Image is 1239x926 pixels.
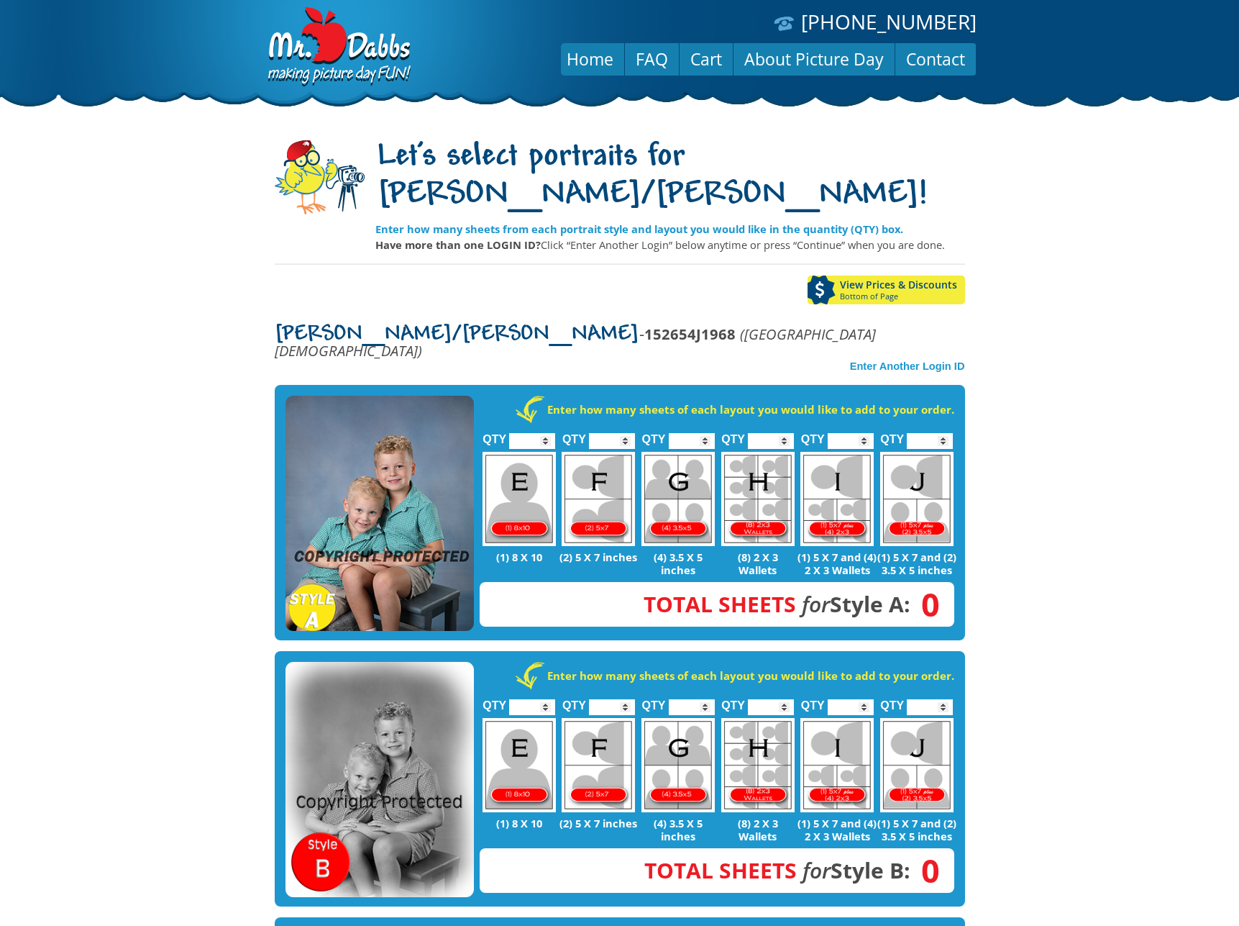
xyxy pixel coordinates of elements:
[285,662,474,898] img: STYLE B
[721,417,745,453] label: QTY
[877,817,957,843] p: (1) 5 X 7 and (2) 3.5 X 5 inches
[797,817,877,843] p: (1) 5 X 7 and (4) 2 X 3 Wallets
[803,855,831,885] em: for
[801,684,825,719] label: QTY
[721,684,745,719] label: QTY
[275,323,639,346] span: [PERSON_NAME]/[PERSON_NAME]
[644,855,797,885] span: Total Sheets
[733,42,895,76] a: About Picture Day
[680,42,733,76] a: Cart
[375,237,541,252] strong: Have more than one LOGIN ID?
[559,817,639,830] p: (2) 5 X 7 inches
[910,596,940,612] span: 0
[641,718,715,812] img: G
[644,589,910,619] strong: Style A:
[483,684,506,719] label: QTY
[880,452,954,546] img: J
[880,684,904,719] label: QTY
[721,452,795,546] img: H
[547,668,954,683] strong: Enter how many sheets of each layout you would like to add to your order.
[562,684,586,719] label: QTY
[895,42,976,76] a: Contact
[801,8,977,35] a: [PHONE_NUMBER]
[263,7,413,88] img: Dabbs Company
[877,550,957,576] p: (1) 5 X 7 and (2) 3.5 X 5 inches
[562,452,635,546] img: F
[483,718,556,812] img: E
[801,417,825,453] label: QTY
[642,417,666,453] label: QTY
[800,718,874,812] img: I
[375,139,965,215] h1: Let's select portraits for [PERSON_NAME]/[PERSON_NAME]!
[840,292,965,301] span: Bottom of Page
[850,360,965,372] a: Enter Another Login ID
[275,324,876,360] em: ([GEOGRAPHIC_DATA][DEMOGRAPHIC_DATA])
[285,396,474,632] img: STYLE A
[559,550,639,563] p: (2) 5 X 7 inches
[375,237,965,253] p: Click “Enter Another Login” below anytime or press “Continue” when you are done.
[483,452,556,546] img: E
[800,452,874,546] img: I
[880,718,954,812] img: J
[797,550,877,576] p: (1) 5 X 7 and (4) 2 X 3 Wallets
[910,863,940,879] span: 0
[642,684,666,719] label: QTY
[562,417,586,453] label: QTY
[375,222,903,236] strong: Enter how many sheets from each portrait style and layout you would like in the quantity (QTY) box.
[644,324,736,344] strong: 152654J1968
[802,589,830,619] em: for
[639,550,718,576] p: (4) 3.5 X 5 inches
[480,817,559,830] p: (1) 8 X 10
[562,718,635,812] img: F
[718,817,797,843] p: (8) 2 X 3 Wallets
[644,589,796,619] span: Total Sheets
[275,140,365,214] img: camera-mascot
[483,417,506,453] label: QTY
[639,817,718,843] p: (4) 3.5 X 5 inches
[641,452,715,546] img: G
[480,550,559,563] p: (1) 8 X 10
[808,276,965,304] a: View Prices & DiscountsBottom of Page
[275,326,965,358] p: -
[547,402,954,417] strong: Enter how many sheets of each layout you would like to add to your order.
[718,550,797,576] p: (8) 2 X 3 Wallets
[556,42,624,76] a: Home
[721,718,795,812] img: H
[880,417,904,453] label: QTY
[644,855,910,885] strong: Style B:
[625,42,679,76] a: FAQ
